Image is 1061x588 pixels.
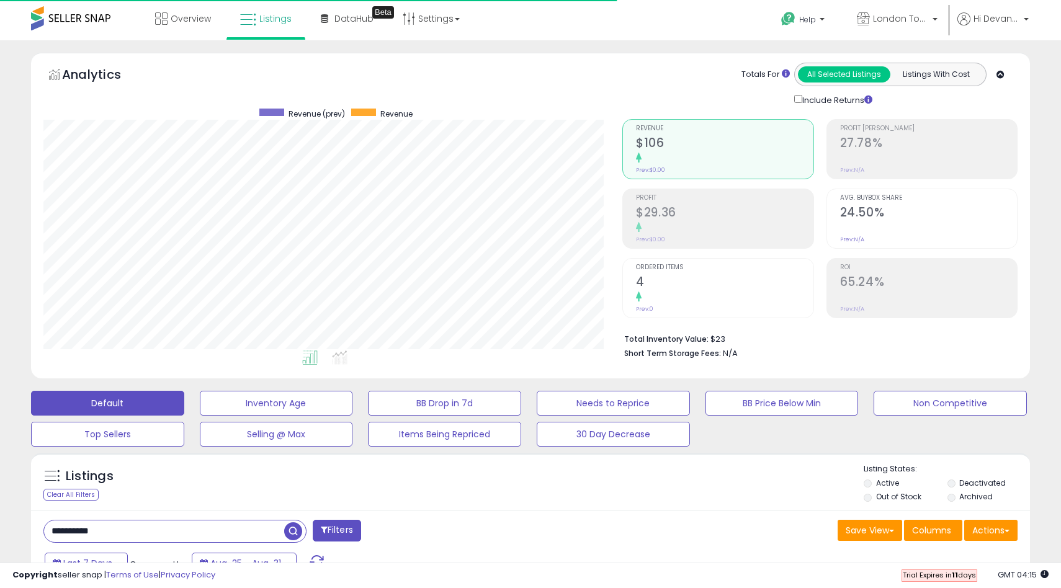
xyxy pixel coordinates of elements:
[62,66,145,86] h5: Analytics
[840,136,1017,153] h2: 27.78%
[31,422,184,447] button: Top Sellers
[624,334,709,344] b: Total Inventory Value:
[200,391,353,416] button: Inventory Age
[799,14,816,25] span: Help
[964,520,1018,541] button: Actions
[840,305,864,313] small: Prev: N/A
[840,166,864,174] small: Prev: N/A
[368,422,521,447] button: Items Being Repriced
[912,524,951,537] span: Columns
[840,236,864,243] small: Prev: N/A
[636,125,813,132] span: Revenue
[66,468,114,485] h5: Listings
[636,275,813,292] h2: 4
[864,463,1029,475] p: Listing States:
[636,166,665,174] small: Prev: $0.00
[210,557,281,569] span: Aug-25 - Aug-31
[903,570,976,580] span: Trial Expires in days
[840,205,1017,222] h2: 24.50%
[904,520,962,541] button: Columns
[781,11,796,27] i: Get Help
[636,195,813,202] span: Profit
[636,136,813,153] h2: $106
[45,553,128,574] button: Last 7 Days
[130,558,187,570] span: Compared to:
[106,569,159,581] a: Terms of Use
[840,275,1017,292] h2: 65.24%
[313,520,361,541] button: Filters
[636,264,813,271] span: Ordered Items
[259,12,292,25] span: Listings
[840,264,1017,271] span: ROI
[43,489,99,501] div: Clear All Filters
[959,478,1006,488] label: Deactivated
[334,12,374,25] span: DataHub
[785,92,887,107] div: Include Returns
[636,236,665,243] small: Prev: $0.00
[957,12,1029,40] a: Hi Devante
[537,422,690,447] button: 30 Day Decrease
[974,12,1020,25] span: Hi Devante
[876,478,899,488] label: Active
[723,347,738,359] span: N/A
[838,520,902,541] button: Save View
[537,391,690,416] button: Needs to Reprice
[624,331,1008,345] li: $23
[289,109,345,119] span: Revenue (prev)
[12,569,58,581] strong: Copyright
[368,391,521,416] button: BB Drop in 7d
[998,569,1049,581] span: 2025-09-11 04:15 GMT
[876,491,921,502] label: Out of Stock
[874,391,1027,416] button: Non Competitive
[952,570,958,580] b: 11
[741,69,790,81] div: Totals For
[31,391,184,416] button: Default
[890,66,982,82] button: Listings With Cost
[840,195,1017,202] span: Avg. Buybox Share
[171,12,211,25] span: Overview
[636,205,813,222] h2: $29.36
[380,109,413,119] span: Revenue
[798,66,890,82] button: All Selected Listings
[63,557,112,569] span: Last 7 Days
[624,348,721,359] b: Short Term Storage Fees:
[192,553,297,574] button: Aug-25 - Aug-31
[636,305,653,313] small: Prev: 0
[840,125,1017,132] span: Profit [PERSON_NAME]
[771,2,837,40] a: Help
[372,6,394,19] div: Tooltip anchor
[705,391,859,416] button: BB Price Below Min
[12,569,215,581] div: seller snap | |
[873,12,929,25] span: London Town LLC
[200,422,353,447] button: Selling @ Max
[161,569,215,581] a: Privacy Policy
[959,491,993,502] label: Archived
